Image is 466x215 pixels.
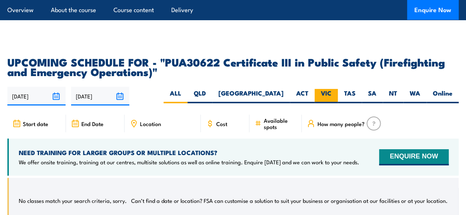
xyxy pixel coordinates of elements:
button: ENQUIRE NOW [379,149,449,165]
span: Cost [216,121,227,127]
h4: NEED TRAINING FOR LARGER GROUPS OR MULTIPLE LOCATIONS? [19,148,359,157]
label: TAS [338,89,362,103]
input: To date [71,87,129,105]
label: [GEOGRAPHIC_DATA] [212,89,290,103]
p: We offer onsite training, training at our centres, multisite solutions as well as online training... [19,158,359,166]
label: WA [403,89,427,103]
span: End Date [81,121,104,127]
label: ALL [164,89,188,103]
span: Start date [23,121,48,127]
label: ACT [290,89,315,103]
span: Available spots [264,117,297,130]
label: VIC [315,89,338,103]
span: Location [140,121,161,127]
input: From date [7,87,66,105]
label: SA [362,89,383,103]
p: No classes match your search criteria, sorry. [19,197,127,204]
p: Can’t find a date or location? FSA can customise a solution to suit your business or organisation... [131,197,448,204]
label: NT [383,89,403,103]
label: QLD [188,89,212,103]
h2: UPCOMING SCHEDULE FOR - "PUA30622 Certificate III in Public Safety (Firefighting and Emergency Op... [7,57,459,76]
label: Online [427,89,459,103]
span: How many people? [317,121,364,127]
